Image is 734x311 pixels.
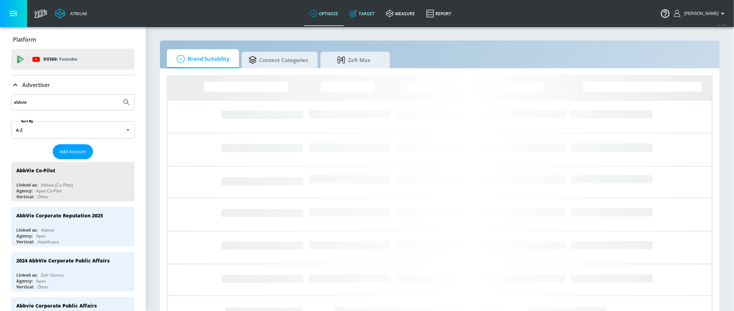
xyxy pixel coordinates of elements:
div: AbbVie Co-PilotLinked as:Abbvie [Co-Pilot]Agency:Apex Co-PilotVertical:Other [11,162,135,201]
span: Zefr Max [327,52,380,68]
a: optimize [304,1,344,26]
div: 2024 AbbVie Corporate Public AffairsLinked as:Zefr DemosAgency:ApexVertical:Other [11,252,135,292]
label: Sort By [20,119,35,123]
span: Brand Suitability [174,51,229,67]
span: v 4.28.0 [717,23,727,27]
button: Submit Search [119,95,134,110]
div: Abbvie [Co-Pilot] [41,182,73,188]
div: Linked as: [16,182,37,188]
div: Other [37,284,49,290]
div: Vertical: [16,239,34,245]
div: Advertiser [11,75,135,95]
div: Other [37,194,49,200]
div: Apex Co-Pilot [36,188,62,194]
p: Platform [13,36,36,43]
div: Platform [11,30,135,49]
div: Apex [36,233,46,239]
button: Add Account [53,144,93,159]
a: Report [421,1,457,26]
p: Youtube [59,55,77,63]
div: Linked as: [16,272,37,278]
div: Linked as: [16,227,37,233]
div: AbbVie Corporate Reputation 2025Linked as:AbbvieAgency:ApexVertical:Healthcare [11,207,135,247]
div: Abbvie Corporate Public Affairs [16,302,97,309]
div: AbbVie Corporate Reputation 2025 [16,212,103,219]
div: DV360: Youtube [11,49,135,70]
div: 2024 AbbVie Corporate Public Affairs [16,257,110,264]
button: Open Resource Center [656,3,675,23]
p: Advertiser [22,81,50,89]
div: AbbVie Co-Pilot [16,167,55,174]
div: Zefr Demos [41,272,64,278]
button: [PERSON_NAME] [674,9,727,18]
span: Content Categories [249,52,308,68]
div: Apex [36,278,46,284]
div: Vertical: [16,284,34,290]
div: Vertical: [16,194,34,200]
a: Target [344,1,381,26]
a: measure [381,1,421,26]
p: DV360: [43,55,77,63]
span: Add Account [60,148,86,156]
div: Agency: [16,188,33,194]
div: A-Z [11,121,135,139]
div: Atrium [67,10,87,17]
input: Search by name [14,98,119,107]
a: Atrium [55,8,87,19]
div: Agency: [16,278,33,284]
div: Agency: [16,233,33,239]
div: Healthcare [37,239,59,245]
div: Abbvie [41,227,54,233]
span: login as: yen.lopezgallardo@zefr.com [682,11,719,16]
